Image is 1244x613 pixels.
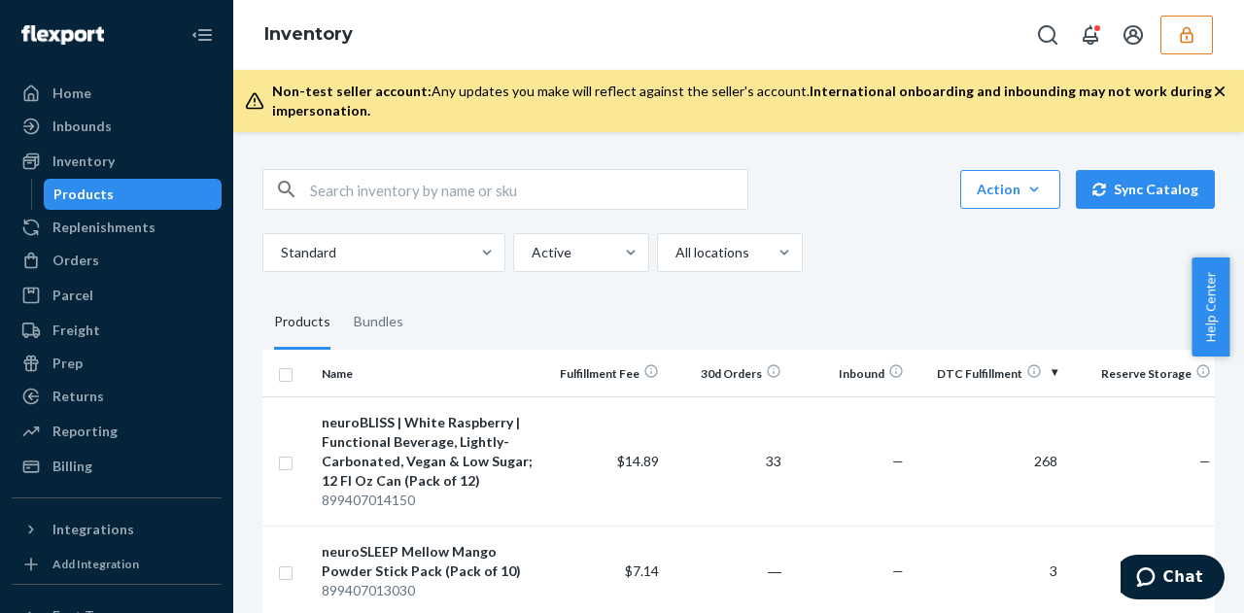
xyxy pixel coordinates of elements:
a: Reporting [12,416,222,447]
button: Open account menu [1114,16,1153,54]
font: 268 [1034,454,1057,470]
a: Replenishments [12,212,222,243]
font: Integrations [52,521,134,537]
font: ― [768,563,781,580]
font: Products [274,313,330,329]
font: DTC Fulfillment [937,366,1022,381]
font: Inventory [52,153,115,169]
a: Inventory [12,146,222,177]
button: Close Navigation [183,16,222,54]
font: Sync Catalog [1114,181,1198,197]
font: Non-test seller account: [272,83,432,99]
font: Name [322,366,353,381]
font: Help Center [1201,272,1219,342]
font: Billing [52,458,92,474]
input: All locations [674,243,675,262]
font: 33 [766,454,781,470]
input: Search inventory by name or sku [310,170,747,209]
font: Inbound [839,366,884,381]
ol: breadcrumbs [249,7,368,63]
img: Flexport logo [21,25,104,45]
font: 3 [1050,563,1057,580]
font: Freight [52,322,100,338]
a: Freight [12,315,222,346]
iframe: Opens a widget where you can chat to one of our agents [1121,555,1225,603]
button: Open notifications [1071,16,1110,54]
font: — [892,453,904,469]
font: Orders [52,252,99,268]
a: Billing [12,451,222,482]
input: Standard [279,243,281,262]
a: Prep [12,348,222,379]
button: Integrations [12,514,222,545]
font: Parcel [52,287,93,303]
font: Inbounds [52,118,112,134]
font: neuroSLEEP Mellow Mango Powder Stick Pack (Pack of 10) [322,543,521,579]
a: Inbounds [12,111,222,142]
font: Action [977,181,1020,197]
font: Replenishments [52,219,155,235]
font: Reporting [52,423,118,439]
font: Returns [52,388,104,404]
font: $14.89 [617,453,659,469]
a: Parcel [12,280,222,311]
font: — [892,562,904,579]
font: Prep [52,355,83,371]
font: — [1199,453,1211,469]
font: 899407013030 [322,582,415,598]
font: Reserve Storage [1101,366,1192,381]
font: Bundles [354,313,403,329]
font: Add Integration [52,557,139,571]
a: Inventory [264,23,353,45]
font: $7.14 [625,562,659,579]
font: Products [53,186,114,202]
a: Orders [12,245,222,276]
font: Fulfillment Fee [560,366,639,381]
input: Active [530,243,532,262]
button: Help Center [1192,257,1229,357]
button: Open Search Box [1028,16,1067,54]
a: Returns [12,381,222,412]
font: 30d Orders [701,366,762,381]
font: 899407014150 [322,492,415,508]
button: Sync Catalog [1076,170,1215,209]
font: neuroBLISS | White Raspberry | Functional Beverage, Lightly-Carbonated, Vegan & Low Sugar; 12 Fl ... [322,414,533,489]
a: Add Integration [12,553,222,576]
font: Any updates you make will reflect against the seller's account. [432,83,810,99]
font: Home [52,85,91,101]
button: Action [960,170,1060,209]
a: Home [12,78,222,109]
a: Products [44,179,223,210]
